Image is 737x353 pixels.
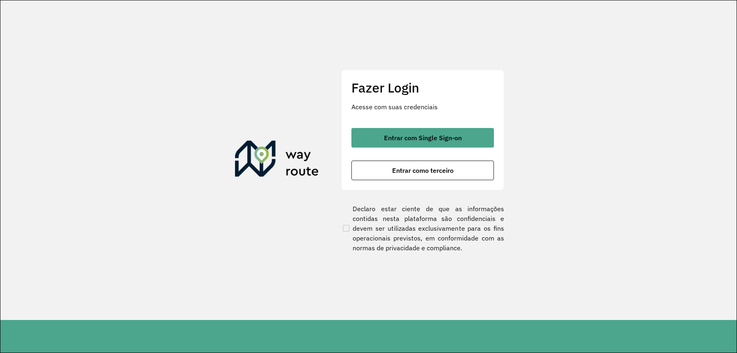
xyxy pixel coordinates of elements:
[351,102,494,112] p: Acesse com suas credenciais
[235,141,319,180] img: Roteirizador AmbevTech
[351,128,494,148] button: button
[392,167,454,174] span: Entrar como terceiro
[351,80,494,95] h2: Fazer Login
[341,204,504,253] label: Declaro estar ciente de que as informações contidas nesta plataforma são confidenciais e devem se...
[351,161,494,180] button: button
[384,135,462,141] span: Entrar com Single Sign-on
